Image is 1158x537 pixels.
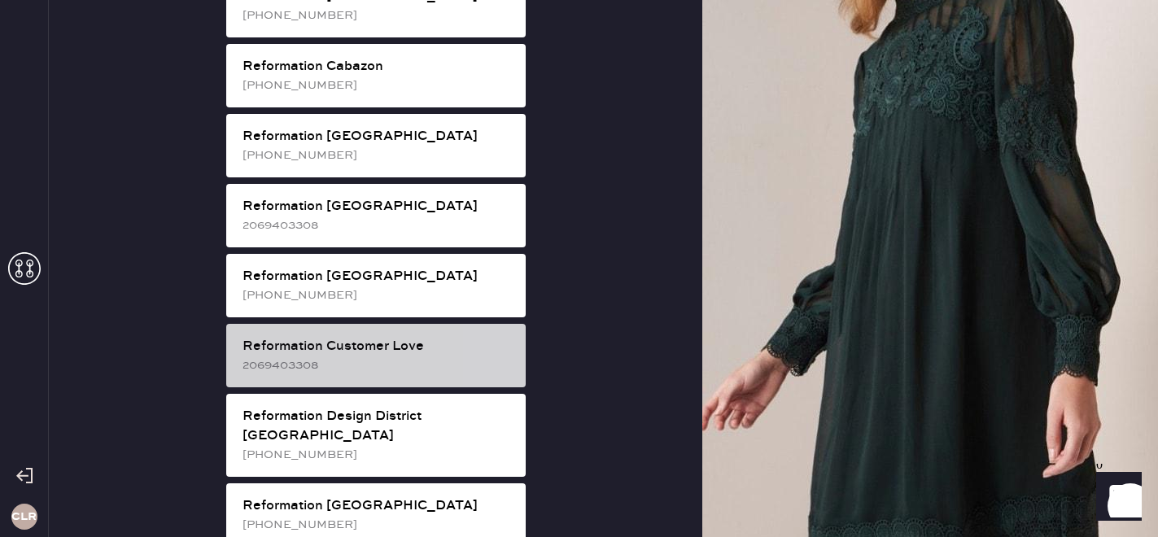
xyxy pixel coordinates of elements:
div: Reformation [GEOGRAPHIC_DATA] [243,197,513,216]
div: Reformation Customer Love [243,337,513,356]
th: ID [52,264,154,286]
div: # 89175 [PERSON_NAME] [PERSON_NAME] [EMAIL_ADDRESS][PERSON_NAME][DOMAIN_NAME] [52,181,1103,240]
div: [PHONE_NUMBER] [243,146,513,164]
div: Reformation [GEOGRAPHIC_DATA] [243,127,513,146]
td: 963125 [52,286,154,307]
div: [PHONE_NUMBER] [243,7,513,24]
div: Reformation Design District [GEOGRAPHIC_DATA] [243,407,513,446]
div: [PHONE_NUMBER] [243,446,513,464]
iframe: Front Chat [1081,464,1151,534]
div: [PHONE_NUMBER] [243,516,513,534]
div: Customer information [52,162,1103,181]
div: Reformation [GEOGRAPHIC_DATA] [243,496,513,516]
div: 2069403308 [243,356,513,374]
td: Basic Sleeveless Dress - Reformation - Astoria Dress Dusk - Size: 6 [154,286,1038,307]
div: Reformation Cabazon [243,57,513,76]
div: Packing list [52,98,1103,118]
th: QTY [1038,264,1103,286]
th: Description [154,264,1038,286]
div: Reformation [GEOGRAPHIC_DATA] [243,267,513,286]
h3: CLR [11,511,37,522]
div: Order # 82879 [52,118,1103,138]
div: [PHONE_NUMBER] [243,76,513,94]
td: 1 [1038,286,1103,307]
div: 2069403308 [243,216,513,234]
div: [PHONE_NUMBER] [243,286,513,304]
